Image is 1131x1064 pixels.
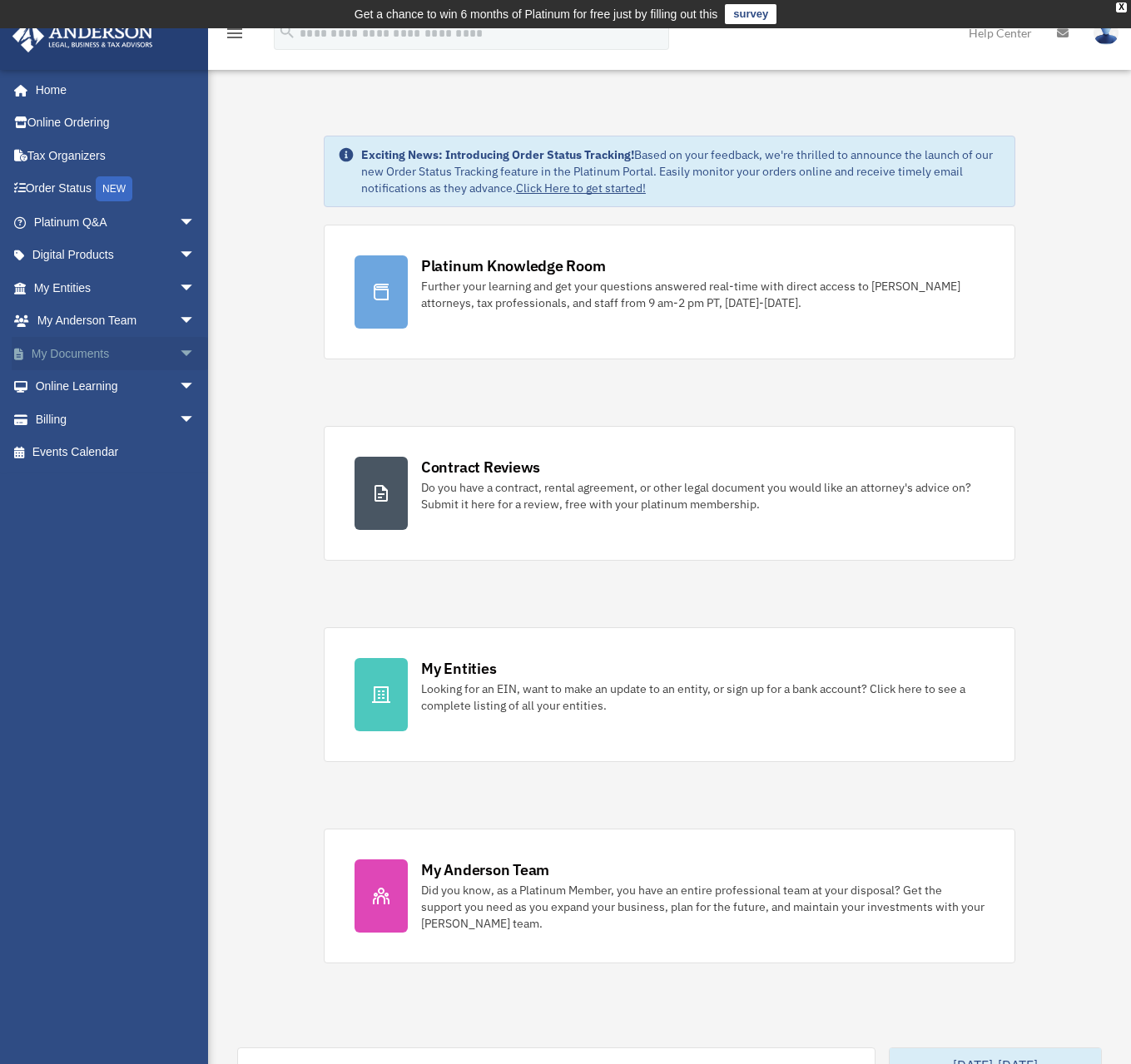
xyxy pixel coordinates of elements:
[179,205,212,240] span: arrow_drop_down
[12,73,212,106] a: Home
[12,172,221,206] a: Order StatusNEW
[421,278,985,311] div: Further your learning and get your questions answered real-time with direct access to [PERSON_NAM...
[12,436,221,469] a: Events Calendar
[516,181,646,195] a: Click Here to get started!
[421,479,985,512] div: Do you have a contract, rental agreement, or other legal document you would like an attorney's ad...
[96,176,132,201] div: NEW
[12,337,221,370] a: My Documentsarrow_drop_down
[324,829,1015,963] a: My Anderson Team Did you know, as a Platinum Member, you have an entire professional team at your...
[421,255,606,276] div: Platinum Knowledge Room
[179,370,212,404] span: arrow_drop_down
[179,403,212,437] span: arrow_drop_down
[7,20,158,52] img: Anderson Advisors Platinum Portal
[12,271,221,304] a: My Entitiesarrow_drop_down
[12,205,221,239] a: Platinum Q&Aarrow_drop_down
[361,146,1001,196] div: Based on your feedback, we're thrilled to announce the launch of our new Order Status Tracking fe...
[278,22,296,41] i: search
[355,4,718,24] div: Get a chance to win 6 months of Platinum for free just by filling out this
[1094,21,1119,45] img: User Pic
[12,139,221,172] a: Tax Organizers
[324,225,1015,359] a: Platinum Knowledge Room Further your learning and get your questions answered real-time with dire...
[1116,2,1127,12] div: close
[12,304,221,338] a: My Anderson Teamarrow_drop_down
[421,882,985,932] div: Did you know, as a Platinum Member, you have an entire professional team at your disposal? Get th...
[12,370,221,403] a: Online Learningarrow_drop_down
[179,304,212,339] span: arrow_drop_down
[12,239,221,272] a: Digital Productsarrow_drop_down
[421,680,985,714] div: Looking for an EIN, want to make an update to an entity, or sign up for a bank account? Click her...
[179,271,212,305] span: arrow_drop_down
[421,658,496,679] div: My Entities
[725,4,776,24] a: survey
[12,403,221,436] a: Billingarrow_drop_down
[421,457,540,478] div: Contract Reviews
[324,426,1015,561] a: Contract Reviews Do you have a contract, rental agreement, or other legal document you would like...
[12,106,221,140] a: Online Ordering
[225,23,245,43] i: menu
[324,627,1015,762] a: My Entities Looking for an EIN, want to make an update to an entity, or sign up for a bank accoun...
[179,239,212,273] span: arrow_drop_down
[179,337,212,371] span: arrow_drop_down
[361,147,634,162] strong: Exciting News: Introducing Order Status Tracking!
[225,29,245,43] a: menu
[421,859,549,880] div: My Anderson Team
